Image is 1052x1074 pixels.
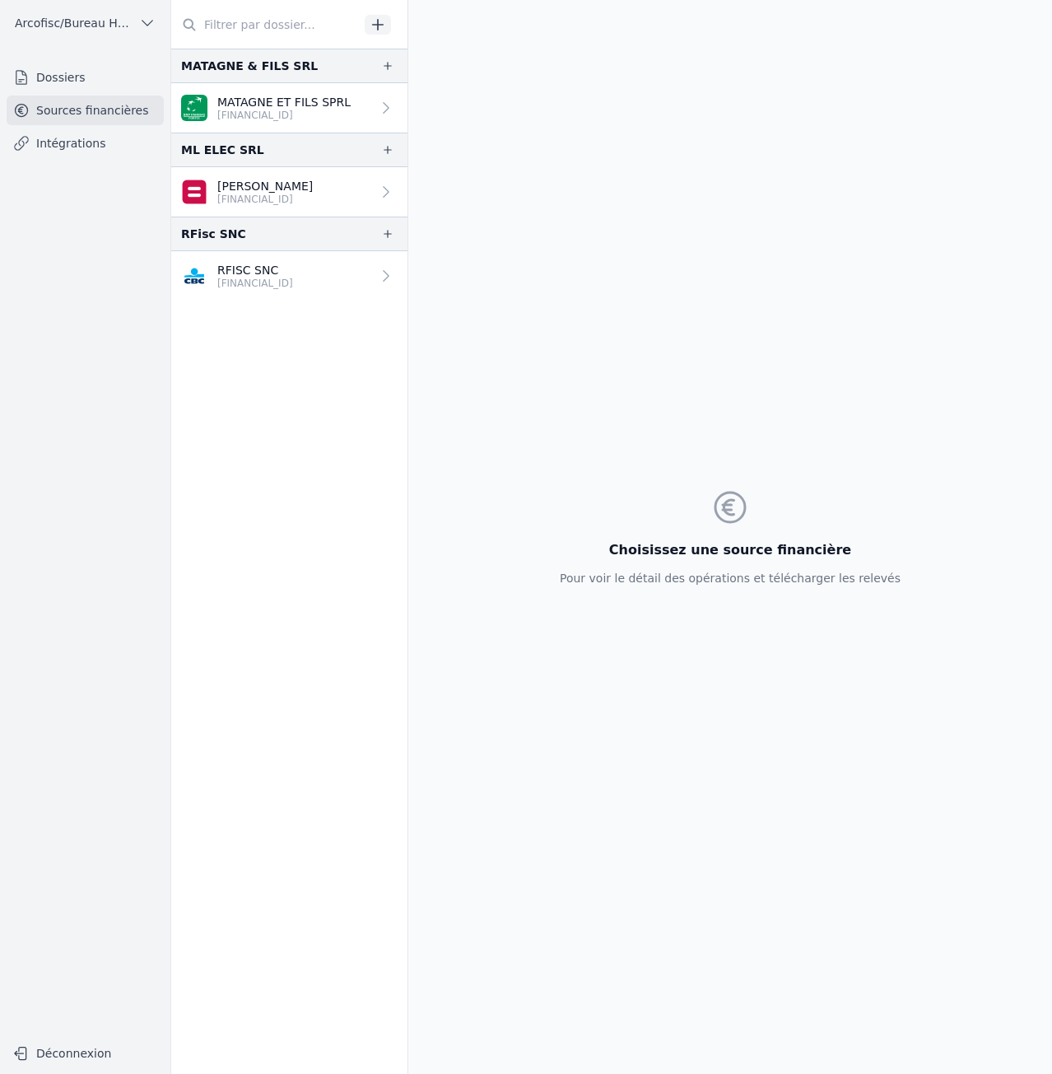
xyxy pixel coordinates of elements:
[171,251,407,301] a: RFISC SNC [FINANCIAL_ID]
[217,193,313,206] p: [FINANCIAL_ID]
[217,262,293,278] p: RFISC SNC
[171,83,407,133] a: MATAGNE ET FILS SPRL [FINANCIAL_ID]
[7,10,164,36] button: Arcofisc/Bureau Haot
[7,128,164,158] a: Intégrations
[7,1040,164,1067] button: Déconnexion
[181,224,246,244] div: RFisc SNC
[181,263,207,289] img: CBC_CREGBEBB.png
[181,179,207,205] img: belfius-1.png
[217,94,351,110] p: MATAGNE ET FILS SPRL
[560,570,901,586] p: Pour voir le détail des opérations et télécharger les relevés
[217,109,351,122] p: [FINANCIAL_ID]
[560,540,901,560] h3: Choisissez une source financière
[217,277,293,290] p: [FINANCIAL_ID]
[7,63,164,92] a: Dossiers
[181,56,318,76] div: MATAGNE & FILS SRL
[171,10,359,40] input: Filtrer par dossier...
[171,167,407,217] a: [PERSON_NAME] [FINANCIAL_ID]
[7,96,164,125] a: Sources financières
[181,140,264,160] div: ML ELEC SRL
[181,95,207,121] img: BNP_BE_BUSINESS_GEBABEBB.png
[217,178,313,194] p: [PERSON_NAME]
[15,15,133,31] span: Arcofisc/Bureau Haot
